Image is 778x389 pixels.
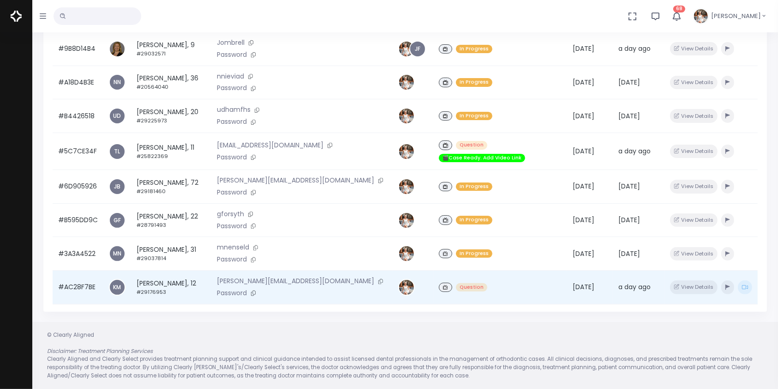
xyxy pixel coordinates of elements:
[131,99,211,133] td: [PERSON_NAME], 20
[53,66,103,99] td: #A18D4B3E
[673,6,685,12] span: 68
[217,243,387,253] p: mnenseld
[217,83,387,93] p: Password
[670,145,718,158] button: View Details
[137,50,166,57] small: #29032571
[618,111,640,121] span: [DATE]
[217,152,387,163] p: Password
[618,282,651,292] span: a day ago
[131,271,211,304] td: [PERSON_NAME], 12
[110,246,125,261] a: MN
[618,182,640,191] span: [DATE]
[110,109,125,123] a: UD
[217,221,387,231] p: Password
[137,152,168,160] small: #25822369
[53,203,103,237] td: #B595DD9C
[53,99,103,133] td: #B4426518
[573,44,594,53] span: [DATE]
[618,44,651,53] span: a day ago
[110,179,125,194] a: JB
[670,247,718,261] button: View Details
[137,255,166,262] small: #29037814
[11,6,22,26] img: Logo Horizontal
[53,32,103,66] td: #9B8D14B4
[456,283,487,292] span: Question
[573,146,594,156] span: [DATE]
[131,66,211,99] td: [PERSON_NAME], 36
[53,237,103,271] td: #3A3A4522
[53,133,103,170] td: #5C7CE34F
[217,105,387,115] p: udhamfhs
[131,237,211,271] td: [PERSON_NAME], 31
[217,276,387,286] p: [PERSON_NAME][EMAIL_ADDRESS][DOMAIN_NAME]
[573,215,594,225] span: [DATE]
[47,347,153,355] em: Disclaimer: Treatment Planning Services
[670,280,718,294] button: View Details
[618,249,640,258] span: [DATE]
[137,221,166,229] small: #28791493
[670,42,718,55] button: View Details
[137,188,166,195] small: #29181460
[131,170,211,204] td: [PERSON_NAME], 72
[53,170,103,204] td: #6D905926
[456,249,492,258] span: In Progress
[137,117,167,124] small: #29225973
[217,288,387,298] p: Password
[217,117,387,127] p: Password
[137,83,168,91] small: #20564040
[456,216,492,225] span: In Progress
[456,45,492,54] span: In Progress
[410,42,425,56] a: JF
[217,50,387,60] p: Password
[573,249,594,258] span: [DATE]
[573,282,594,292] span: [DATE]
[456,112,492,121] span: In Progress
[217,188,387,198] p: Password
[110,144,125,159] a: TL
[38,331,772,380] div: © Clearly Aligned Clearly Aligned and Clearly Select provides treatment planning support and clin...
[131,32,211,66] td: [PERSON_NAME], 9
[131,203,211,237] td: [PERSON_NAME], 22
[110,280,125,295] a: KM
[131,133,211,170] td: [PERSON_NAME], 11
[693,8,709,24] img: Header Avatar
[711,12,761,21] span: [PERSON_NAME]
[217,38,387,48] p: Jombrell
[670,213,718,227] button: View Details
[217,176,387,186] p: [PERSON_NAME][EMAIL_ADDRESS][DOMAIN_NAME]
[53,271,103,304] td: #AC28F7BE
[573,111,594,121] span: [DATE]
[618,78,640,87] span: [DATE]
[573,78,594,87] span: [DATE]
[217,255,387,265] p: Password
[439,154,525,163] span: 🎬Case Ready. Add Video Link
[217,72,387,82] p: nnieviad
[618,146,651,156] span: a day ago
[137,288,166,296] small: #29176953
[456,182,492,191] span: In Progress
[456,141,487,150] span: Question
[110,75,125,90] a: NN
[573,182,594,191] span: [DATE]
[110,213,125,228] a: GF
[217,140,387,151] p: [EMAIL_ADDRESS][DOMAIN_NAME]
[618,215,640,225] span: [DATE]
[670,180,718,193] button: View Details
[670,109,718,122] button: View Details
[217,209,387,219] p: gforsyth
[670,76,718,89] button: View Details
[456,78,492,87] span: In Progress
